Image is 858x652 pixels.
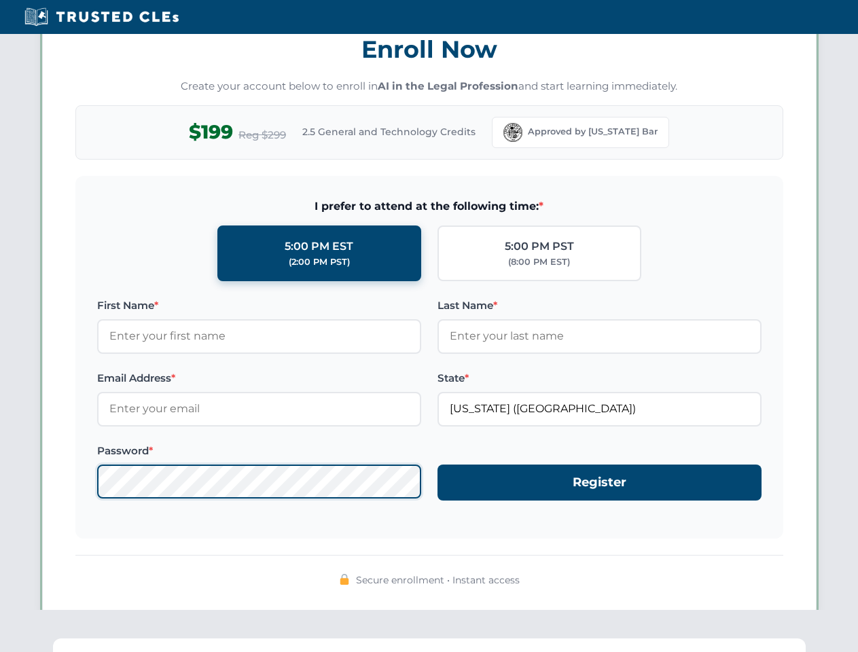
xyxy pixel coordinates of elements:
[289,255,350,269] div: (2:00 PM PST)
[20,7,183,27] img: Trusted CLEs
[437,319,762,353] input: Enter your last name
[356,573,520,587] span: Secure enrollment • Instant access
[528,125,658,139] span: Approved by [US_STATE] Bar
[503,123,522,142] img: Florida Bar
[505,238,574,255] div: 5:00 PM PST
[97,198,762,215] span: I prefer to attend at the following time:
[97,319,421,353] input: Enter your first name
[378,79,518,92] strong: AI in the Legal Profession
[285,238,353,255] div: 5:00 PM EST
[508,255,570,269] div: (8:00 PM EST)
[437,297,762,314] label: Last Name
[437,370,762,386] label: State
[97,297,421,314] label: First Name
[97,392,421,426] input: Enter your email
[75,28,783,71] h3: Enroll Now
[189,117,233,147] span: $199
[75,79,783,94] p: Create your account below to enroll in and start learning immediately.
[339,574,350,585] img: 🔒
[238,127,286,143] span: Reg $299
[97,370,421,386] label: Email Address
[97,443,421,459] label: Password
[437,465,762,501] button: Register
[437,392,762,426] input: Florida (FL)
[302,124,476,139] span: 2.5 General and Technology Credits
